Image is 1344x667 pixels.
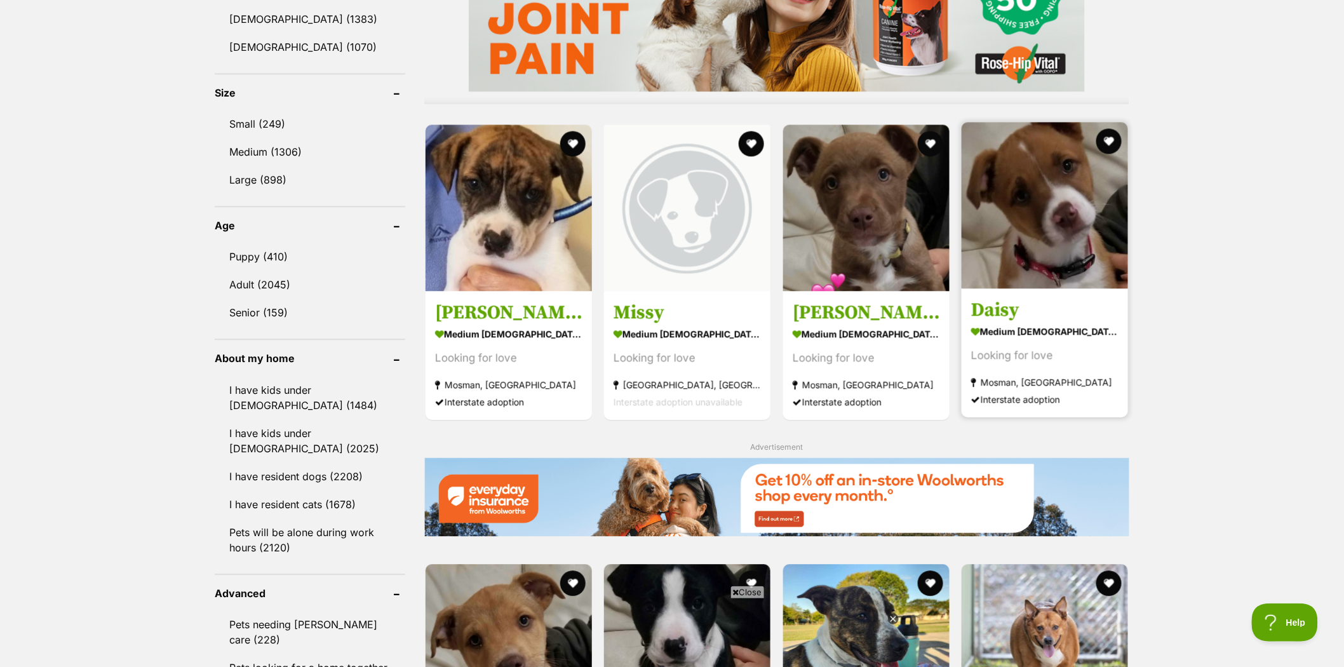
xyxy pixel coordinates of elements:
[971,373,1119,390] strong: Mosman, [GEOGRAPHIC_DATA]
[441,603,903,661] iframe: Advertisement
[215,491,405,518] a: I have resident cats (1678)
[215,34,405,60] a: [DEMOGRAPHIC_DATA] (1070)
[215,588,405,599] header: Advanced
[424,457,1129,536] img: Everyday Insurance promotional banner
[614,396,743,407] span: Interstate adoption unavailable
[962,122,1128,288] img: Daisy - Border Collie Dog
[215,220,405,231] header: Age
[918,131,943,156] button: favourite
[215,377,405,419] a: I have kids under [DEMOGRAPHIC_DATA] (1484)
[426,125,592,291] img: Stanley - Catahoula Leopard Dog
[793,349,940,366] div: Looking for love
[215,353,405,364] header: About my home
[793,393,940,410] div: Interstate adoption
[1252,603,1319,642] iframe: Help Scout Beacon - Open
[793,375,940,393] strong: Mosman, [GEOGRAPHIC_DATA]
[604,290,770,419] a: Missy medium [DEMOGRAPHIC_DATA] Dog Looking for love [GEOGRAPHIC_DATA], [GEOGRAPHIC_DATA] Interst...
[971,390,1119,407] div: Interstate adoption
[426,290,592,419] a: [PERSON_NAME] medium [DEMOGRAPHIC_DATA] Dog Looking for love Mosman, [GEOGRAPHIC_DATA] Interstate...
[971,297,1119,321] h3: Daisy
[730,586,765,598] span: Close
[435,375,582,393] strong: Mosman, [GEOGRAPHIC_DATA]
[1096,128,1122,154] button: favourite
[971,346,1119,363] div: Looking for love
[215,463,405,490] a: I have resident dogs (2208)
[215,87,405,98] header: Size
[739,131,765,156] button: favourite
[614,375,761,393] strong: [GEOGRAPHIC_DATA], [GEOGRAPHIC_DATA]
[1096,570,1122,596] button: favourite
[560,570,586,596] button: favourite
[215,243,405,270] a: Puppy (410)
[783,125,950,291] img: Lucy - Border Collie Dog
[215,111,405,137] a: Small (249)
[614,324,761,342] strong: medium [DEMOGRAPHIC_DATA] Dog
[751,442,803,452] span: Advertisement
[215,611,405,653] a: Pets needing [PERSON_NAME] care (228)
[793,324,940,342] strong: medium [DEMOGRAPHIC_DATA] Dog
[918,570,943,596] button: favourite
[435,393,582,410] div: Interstate adoption
[614,300,761,324] h3: Missy
[424,457,1129,538] a: Everyday Insurance promotional banner
[739,570,765,596] button: favourite
[962,288,1128,417] a: Daisy medium [DEMOGRAPHIC_DATA] Dog Looking for love Mosman, [GEOGRAPHIC_DATA] Interstate adoption
[971,321,1119,340] strong: medium [DEMOGRAPHIC_DATA] Dog
[215,138,405,165] a: Medium (1306)
[215,6,405,32] a: [DEMOGRAPHIC_DATA] (1383)
[435,300,582,324] h3: [PERSON_NAME]
[215,299,405,326] a: Senior (159)
[215,166,405,193] a: Large (898)
[435,324,582,342] strong: medium [DEMOGRAPHIC_DATA] Dog
[783,290,950,419] a: [PERSON_NAME] medium [DEMOGRAPHIC_DATA] Dog Looking for love Mosman, [GEOGRAPHIC_DATA] Interstate...
[215,519,405,561] a: Pets will be alone during work hours (2120)
[215,420,405,462] a: I have kids under [DEMOGRAPHIC_DATA] (2025)
[215,271,405,298] a: Adult (2045)
[435,349,582,366] div: Looking for love
[614,349,761,366] div: Looking for love
[793,300,940,324] h3: [PERSON_NAME]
